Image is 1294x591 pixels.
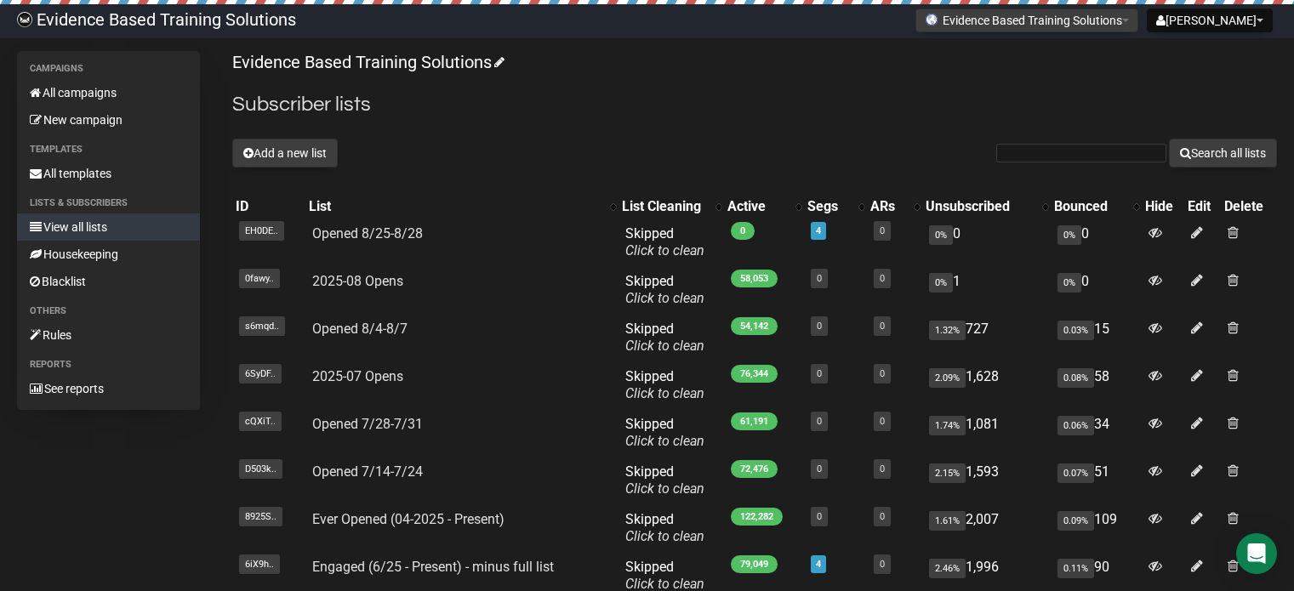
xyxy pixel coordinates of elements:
a: Click to clean [625,290,704,306]
span: 0.07% [1057,463,1094,483]
span: Skipped [625,416,704,449]
td: 0 [922,219,1051,266]
a: 2025-07 Opens [312,368,403,384]
div: Unsubscribed [926,198,1034,215]
span: 61,191 [731,412,778,430]
a: Click to clean [625,480,704,497]
a: Click to clean [625,385,704,401]
span: Skipped [625,368,704,401]
th: Segs: No sort applied, activate to apply an ascending sort [804,195,867,219]
a: 0 [817,321,822,332]
a: Click to clean [625,528,704,544]
a: 0 [817,416,822,427]
td: 1,593 [922,457,1051,504]
span: Skipped [625,273,704,306]
li: Templates [17,139,200,160]
button: Add a new list [232,139,338,168]
span: 0.09% [1057,511,1094,531]
td: 109 [1051,504,1142,552]
span: Skipped [625,463,704,497]
span: Skipped [625,225,704,259]
td: 1 [922,266,1051,314]
td: 34 [1051,409,1142,457]
div: Hide [1145,198,1181,215]
button: [PERSON_NAME] [1147,9,1273,32]
a: Click to clean [625,338,704,354]
a: Housekeeping [17,241,200,268]
th: List: No sort applied, activate to apply an ascending sort [305,195,618,219]
span: 58,053 [731,270,778,287]
span: 76,344 [731,365,778,383]
span: Skipped [625,321,704,354]
a: All templates [17,160,200,187]
span: 72,476 [731,460,778,478]
span: D503k.. [239,459,282,479]
a: Evidence Based Training Solutions [232,52,502,72]
th: Unsubscribed: No sort applied, activate to apply an ascending sort [922,195,1051,219]
a: Click to clean [625,242,704,259]
img: favicons [925,13,938,26]
span: 0 [731,222,755,240]
td: 2,007 [922,504,1051,552]
a: 0 [817,511,822,522]
span: EH0DE.. [239,221,284,241]
span: 0% [929,225,953,245]
th: List Cleaning: No sort applied, activate to apply an ascending sort [618,195,724,219]
a: Opened 7/28-7/31 [312,416,423,432]
li: Campaigns [17,59,200,79]
span: 1.74% [929,416,966,435]
span: cQXiT.. [239,412,282,431]
span: 0% [1057,225,1081,245]
span: 6SyDF.. [239,364,282,384]
button: Evidence Based Training Solutions [915,9,1138,32]
th: Bounced: No sort applied, activate to apply an ascending sort [1051,195,1142,219]
a: 0 [880,225,885,236]
a: Ever Opened (04-2025 - Present) [312,511,504,527]
a: 0 [880,559,885,570]
a: 0 [880,273,885,284]
span: 6iX9h.. [239,554,280,574]
div: ID [236,198,302,215]
a: Opened 8/25-8/28 [312,225,423,242]
a: All campaigns [17,79,200,106]
a: View all lists [17,213,200,241]
a: Engaged (6/25 - Present) - minus full list [312,559,554,575]
a: 2025-08 Opens [312,273,403,289]
span: 2.15% [929,463,966,483]
a: Opened 7/14-7/24 [312,463,423,480]
td: 15 [1051,314,1142,361]
span: 0.06% [1057,416,1094,435]
td: 58 [1051,361,1142,409]
th: ID: No sort applied, sorting is disabled [232,195,305,219]
a: 0 [880,416,885,427]
li: Others [17,301,200,321]
div: List [309,198,601,215]
span: 2.46% [929,559,966,578]
div: ARs [870,198,905,215]
a: Rules [17,321,200,349]
img: 6a635aadd5b086599a41eda90e0773ac [17,12,32,27]
span: 0fawy.. [239,269,280,288]
span: 8925S.. [239,507,282,526]
span: Skipped [625,511,704,544]
span: 0.11% [1057,559,1094,578]
th: Edit: No sort applied, sorting is disabled [1184,195,1221,219]
li: Reports [17,355,200,375]
span: 2.09% [929,368,966,388]
div: List Cleaning [622,198,707,215]
a: 4 [816,225,821,236]
a: Blacklist [17,268,200,295]
li: Lists & subscribers [17,193,200,213]
a: New campaign [17,106,200,134]
td: 0 [1051,219,1142,266]
a: 0 [817,368,822,379]
h2: Subscriber lists [232,89,1277,120]
th: ARs: No sort applied, activate to apply an ascending sort [867,195,922,219]
div: Delete [1224,198,1274,215]
td: 0 [1051,266,1142,314]
td: 1,628 [922,361,1051,409]
a: 0 [817,273,822,284]
a: Click to clean [625,433,704,449]
span: 0.03% [1057,321,1094,340]
span: 54,142 [731,317,778,335]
